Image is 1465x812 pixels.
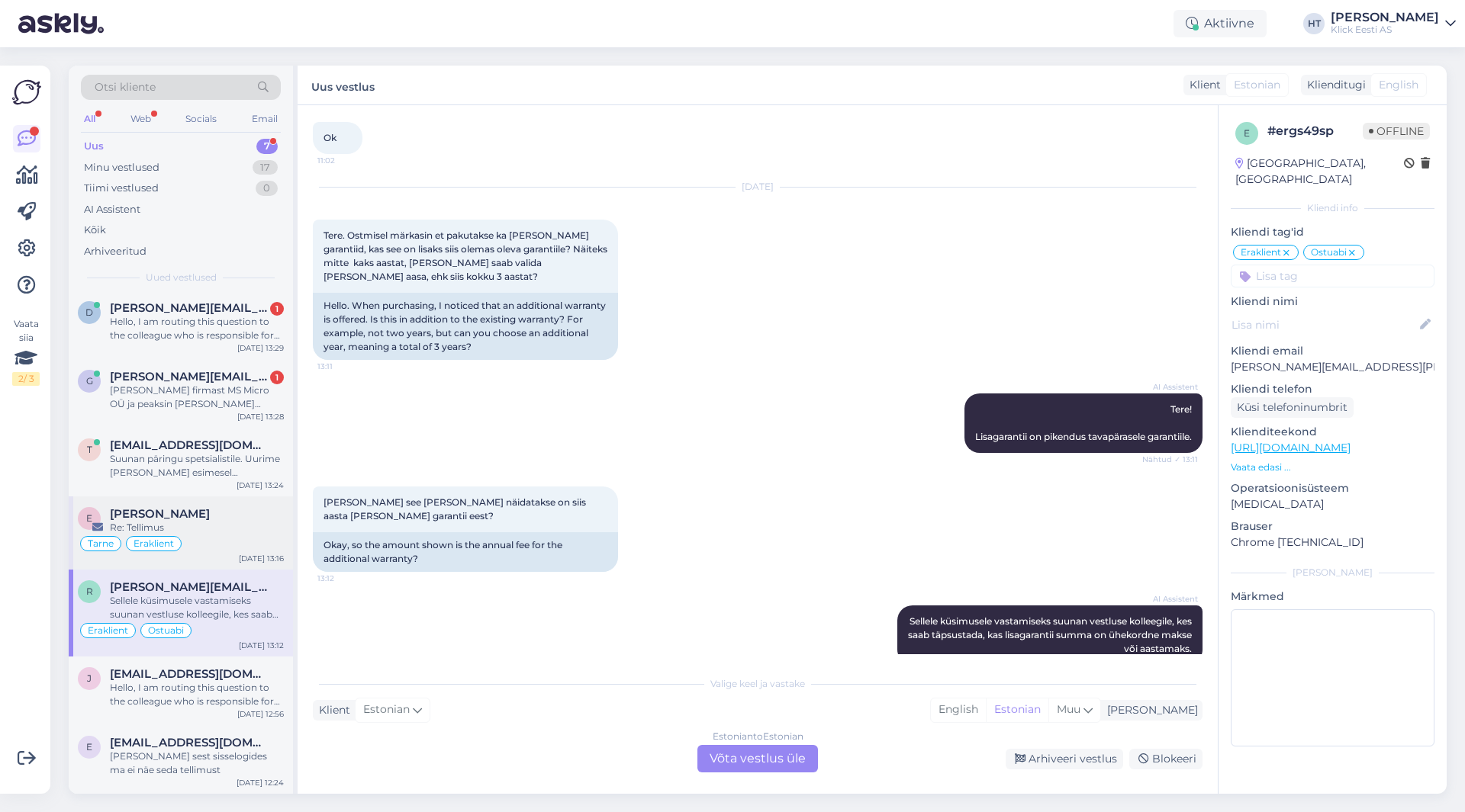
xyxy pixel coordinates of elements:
div: [PERSON_NAME] firmast MS Micro OÜ ja peaksin [PERSON_NAME] kauplustest oste teinud. [110,384,284,411]
div: HT [1303,13,1325,34]
span: d [85,307,93,318]
div: [DATE] 12:56 [237,708,284,720]
div: Uus [84,139,104,154]
span: gunnar@msmicro.ee [110,370,269,384]
div: Sellele küsimusele vastamiseks suunan vestluse kolleegile, kes saab täpsustada, kas lisagarantii ... [110,594,284,621]
p: Kliendi email [1231,343,1434,359]
input: Lisa tag [1231,265,1434,287]
span: e [1244,127,1250,139]
span: E [86,741,92,753]
p: [MEDICAL_DATA] [1231,496,1434,512]
div: Socials [182,109,220,129]
div: Kliendi info [1231,201,1434,215]
div: [DATE] 13:29 [237,342,284,354]
div: Hello, I am routing this question to the colleague who is responsible for this topic. The reply m... [110,315,284,342]
div: Tiimi vestlused [84,181,159,196]
div: [DATE] 13:28 [237,411,284,422]
span: Estonian [363,701,410,718]
div: Blokeeri [1129,749,1203,769]
div: Valige keel ja vastake [313,677,1203,691]
span: Eraklient [1241,248,1281,257]
p: Kliendi nimi [1231,294,1434,310]
div: [GEOGRAPHIC_DATA], [GEOGRAPHIC_DATA] [1235,156,1404,188]
a: [URL][DOMAIN_NAME] [1231,441,1351,454]
span: AI Assistent [1141,381,1198,393]
span: r [86,586,93,597]
p: Brauser [1231,518,1434,534]
p: [PERSON_NAME][EMAIL_ADDRESS][PERSON_NAME][DOMAIN_NAME] [1231,359,1434,375]
span: 11:02 [317,155,375,166]
div: Klienditugi [1301,77,1366,93]
div: Okay, so the amount shown is the annual fee for the additional warranty? [313,532,618,572]
img: Askly Logo [12,78,41,107]
div: 17 [253,160,278,175]
div: [PERSON_NAME] sest sisselogides ma ei näe seda tellimust [110,749,284,777]
span: g [86,375,93,387]
div: [DATE] 12:24 [237,777,284,788]
div: Hello, I am routing this question to the colleague who is responsible for this topic. The reply m... [110,681,284,708]
div: Klient [313,702,350,718]
div: 1 [270,302,284,316]
p: Klienditeekond [1231,424,1434,440]
span: Tarne [88,539,114,548]
div: English [931,698,986,721]
p: Operatsioonisüsteem [1231,480,1434,496]
span: Muu [1057,702,1080,716]
div: Klient [1183,77,1221,93]
span: Offline [1363,123,1430,140]
span: egert narva [110,507,210,521]
span: [PERSON_NAME] see [PERSON_NAME] näidatakse on siis aasta [PERSON_NAME] garantii eest? [324,496,588,522]
span: Ostuabi [148,626,184,635]
span: Eraklient [88,626,128,635]
p: Chrome [TECHNICAL_ID] [1231,534,1434,550]
div: [PERSON_NAME] [1101,702,1198,718]
div: Võta vestlus üle [697,745,818,772]
div: [DATE] [313,180,1203,194]
div: Aktiivne [1174,10,1267,37]
span: Sellele küsimusele vastamiseks suunan vestluse kolleegile, kes saab täpsustada, kas lisagarantii ... [908,615,1194,654]
span: Estonian [1234,77,1280,93]
div: Arhiveeritud [84,244,146,259]
span: Uued vestlused [146,271,217,284]
div: [DATE] 13:24 [237,480,284,491]
div: Vaata siia [12,317,40,386]
div: 0 [256,181,278,196]
span: taicxz@gmail.com [110,438,269,452]
span: Tere. Ostmisel märkasin et pakutakse ka [PERSON_NAME] garantiid, kas see on lisaks siis olemas ol... [324,229,610,282]
div: Minu vestlused [84,160,159,175]
span: 13:11 [317,361,375,372]
div: [PERSON_NAME] [1231,566,1434,579]
span: AI Assistent [1141,593,1198,605]
div: Kõik [84,223,106,238]
div: 7 [256,139,278,154]
span: rene.hansen@mail.ee [110,580,269,594]
div: [DATE] 13:12 [239,640,284,651]
span: Eraklient [134,539,174,548]
a: [PERSON_NAME]Klick Eesti AS [1331,11,1456,36]
div: Küsi telefoninumbrit [1231,397,1354,418]
div: Re: Tellimus [110,521,284,534]
span: Otsi kliente [95,79,156,95]
span: English [1379,77,1418,93]
div: Arhiveeri vestlus [1006,749,1123,769]
div: Estonian [986,698,1048,721]
div: AI Assistent [84,202,140,217]
div: 2 / 3 [12,372,40,386]
span: t [87,444,92,455]
div: Hello. When purchasing, I noticed that an additional warranty is offered. Is this in addition to ... [313,293,618,360]
span: Ellzu229@gmail.com [110,736,269,749]
p: Vaata edasi ... [1231,461,1434,474]
div: Email [249,109,281,129]
span: 13:12 [317,573,375,584]
span: e [86,512,92,524]
div: Klick Eesti AS [1331,24,1439,36]
span: jaanika.paulus16@gmail.com [110,667,269,681]
span: j [87,672,92,684]
div: # ergs49sp [1267,122,1363,140]
span: Ok [324,132,336,143]
span: diana.salf@gmail.com [110,301,269,315]
p: Märkmed [1231,589,1434,605]
p: Kliendi tag'id [1231,224,1434,240]
div: All [81,109,98,129]
div: Web [127,109,154,129]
